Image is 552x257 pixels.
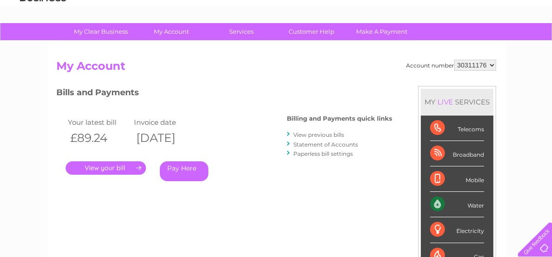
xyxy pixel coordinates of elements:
div: Water [430,192,484,217]
td: Invoice date [132,116,198,128]
div: Telecoms [430,116,484,141]
a: Energy [412,39,433,46]
a: View previous bills [293,131,344,138]
th: [DATE] [132,128,198,147]
a: Customer Help [273,23,350,40]
a: Telecoms [438,39,466,46]
a: 0333 014 3131 [378,5,442,16]
div: LIVE [436,98,455,106]
h2: My Account [56,60,496,77]
a: My Clear Business [63,23,139,40]
a: . [66,161,146,175]
img: logo.png [19,24,67,52]
td: Your latest bill [66,116,132,128]
div: Clear Business is a trading name of Verastar Limited (registered in [GEOGRAPHIC_DATA] No. 3667643... [58,5,495,45]
a: Log out [522,39,543,46]
div: Broadband [430,141,484,166]
h4: Billing and Payments quick links [287,115,392,122]
div: MY SERVICES [421,89,493,115]
a: Pay Here [160,161,208,181]
h3: Bills and Payments [56,86,392,102]
th: £89.24 [66,128,132,147]
a: Water [389,39,407,46]
a: Statement of Accounts [293,141,358,148]
a: Blog [472,39,485,46]
a: My Account [133,23,209,40]
a: Paperless bill settings [293,150,353,157]
a: Make A Payment [344,23,420,40]
div: Mobile [430,166,484,192]
a: Services [203,23,279,40]
div: Account number [406,60,496,71]
a: Contact [491,39,513,46]
div: Electricity [430,217,484,243]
